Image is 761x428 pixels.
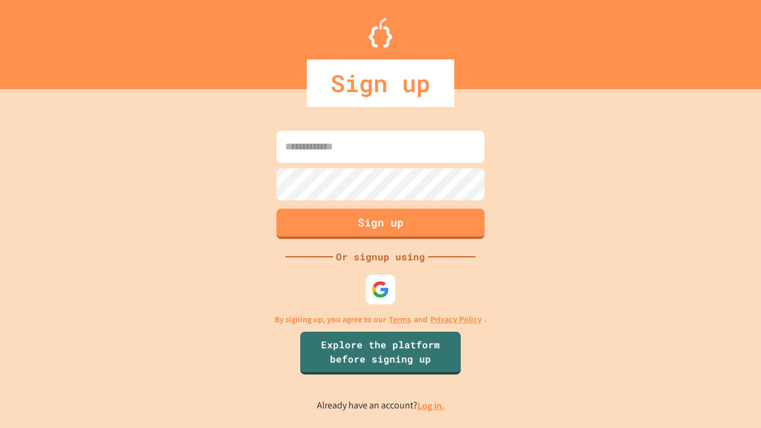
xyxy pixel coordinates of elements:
[372,281,389,298] img: google-icon.svg
[369,18,392,48] img: Logo.svg
[300,332,461,374] a: Explore the platform before signing up
[307,59,454,107] div: Sign up
[417,399,445,412] a: Log in.
[333,250,428,264] div: Or signup using
[275,313,487,326] p: By signing up, you agree to our and .
[430,313,482,326] a: Privacy Policy
[317,398,445,413] p: Already have an account?
[276,209,485,239] button: Sign up
[389,313,411,326] a: Terms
